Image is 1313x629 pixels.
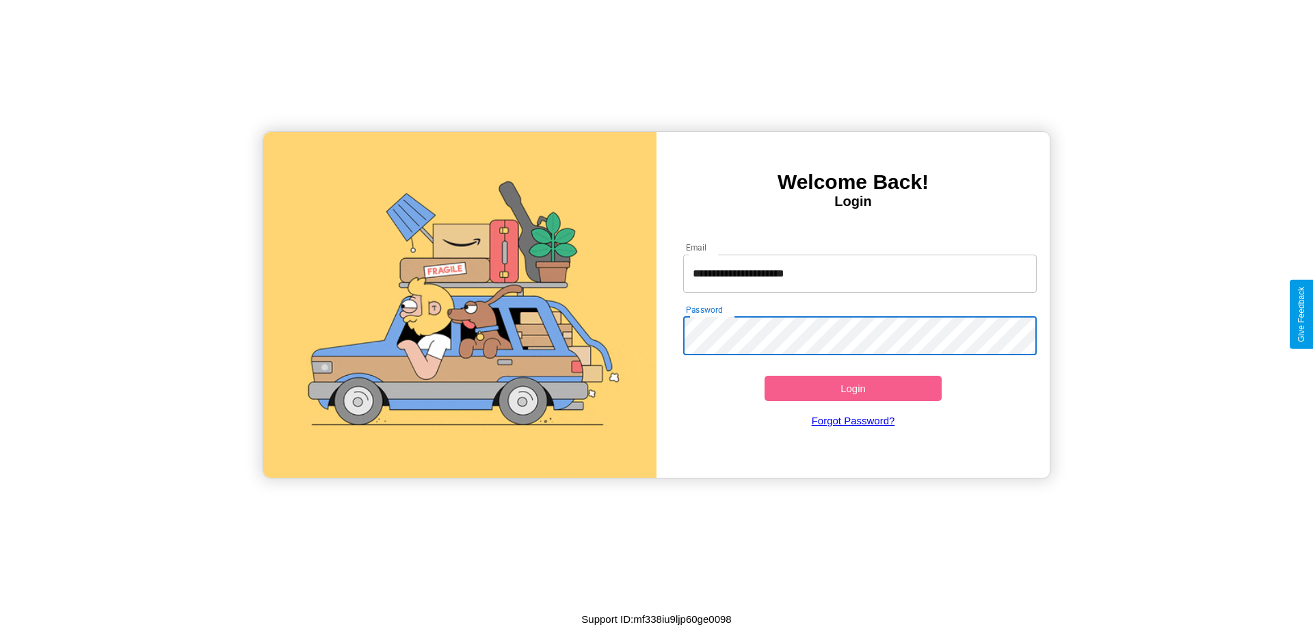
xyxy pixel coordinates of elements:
[686,242,707,253] label: Email
[656,194,1050,209] h4: Login
[656,170,1050,194] h3: Welcome Back!
[676,401,1031,440] a: Forgot Password?
[581,610,731,628] p: Support ID: mf338iu9ljp60ge0098
[263,132,656,478] img: gif
[1297,287,1306,342] div: Give Feedback
[686,304,722,316] label: Password
[765,376,942,401] button: Login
